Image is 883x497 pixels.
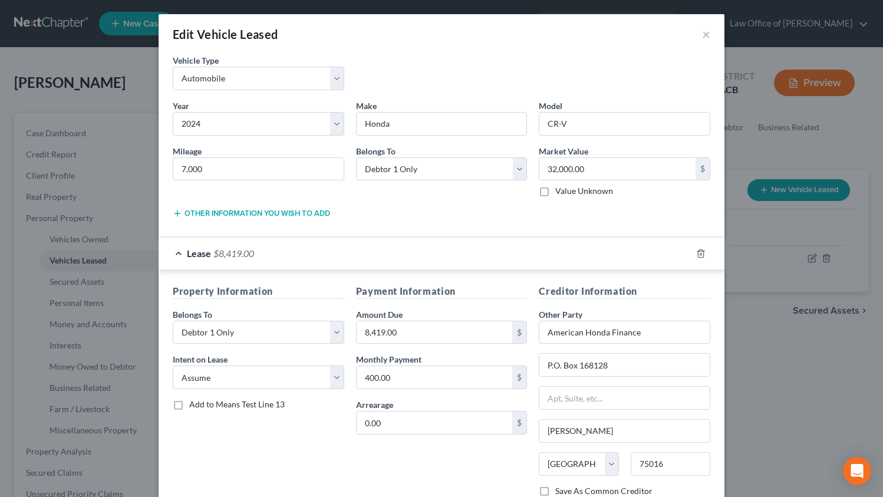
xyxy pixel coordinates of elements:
div: $ [696,158,710,180]
span: Belongs To [173,310,212,320]
label: Monthly Payment [356,353,421,366]
label: Intent on Lease [173,353,228,366]
input: Enter city... [539,420,710,442]
label: Amount Due [356,308,403,321]
input: 0.00 [357,366,513,389]
span: Lease [187,248,211,259]
input: Search creditor by name... [539,321,710,344]
button: Other information you wish to add [173,209,330,218]
label: Mileage [173,145,202,157]
h5: Creditor Information [539,284,710,299]
label: Save As Common Creditor [555,485,653,497]
span: Other Party [539,310,582,320]
span: Vehicle Type [173,55,219,65]
button: × [702,27,710,41]
div: $ [512,366,526,389]
h5: Property Information [173,284,344,299]
input: Enter zip.. [631,452,710,476]
span: Make [356,101,377,111]
label: Market Value [539,145,588,157]
input: 0.00 [357,412,513,434]
h5: Payment Information [356,284,528,299]
div: $ [512,321,526,344]
span: $8,419.00 [213,248,254,259]
span: Year [173,101,189,111]
div: Open Intercom Messenger [843,457,871,485]
span: Add to Means Test Line 13 [189,399,285,409]
input: 0.00 [357,321,513,344]
input: ex. Nissan [357,113,527,135]
label: Value Unknown [555,185,613,197]
span: Model [539,101,562,111]
input: -- [173,158,344,180]
span: Belongs To [356,146,396,156]
input: Enter address... [539,354,710,376]
input: 0.00 [539,158,696,180]
input: Apt, Suite, etc... [539,387,710,409]
label: Arrearage [356,399,393,411]
input: ex. Altima [539,113,710,135]
div: $ [512,412,526,434]
div: Edit Vehicle Leased [173,26,278,42]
